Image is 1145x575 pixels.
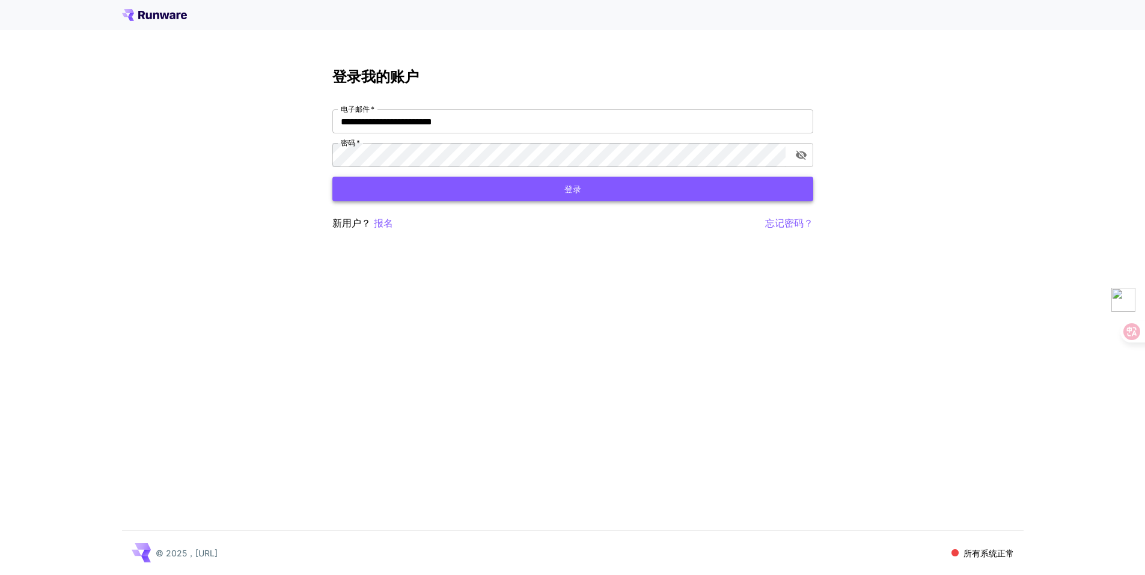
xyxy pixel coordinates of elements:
[564,184,581,194] font: 登录
[156,548,218,558] font: © 2025，[URL]
[341,105,370,114] font: 电子邮件
[332,217,371,229] font: 新用户？
[341,138,355,147] font: 密码
[765,216,813,231] button: 忘记密码？
[374,216,393,231] button: 报名
[765,217,813,229] font: 忘记密码？
[790,144,812,166] button: 切换密码可见性
[332,68,419,85] font: 登录我的账户
[374,217,393,229] font: 报名
[332,177,813,201] button: 登录
[963,548,1014,558] font: 所有系统正常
